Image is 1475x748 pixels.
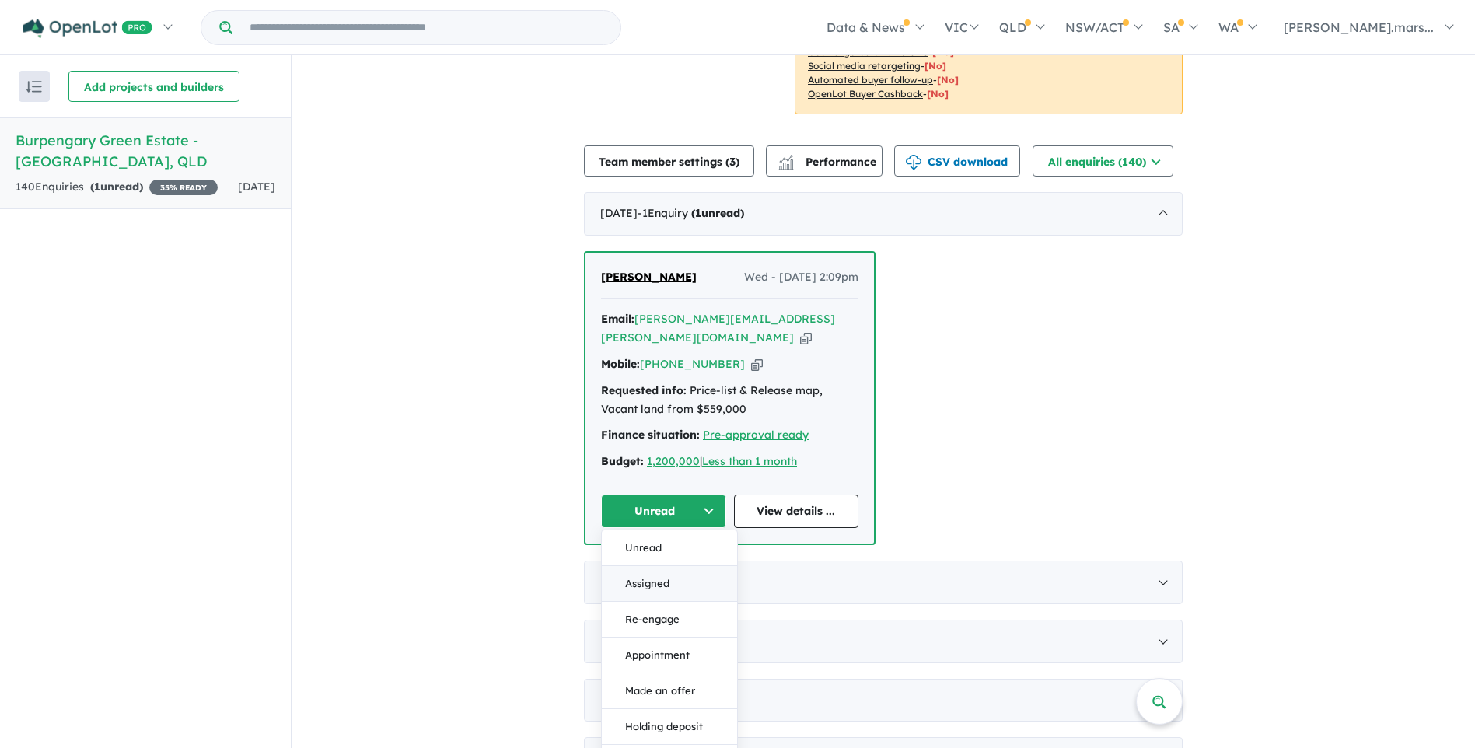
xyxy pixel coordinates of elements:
[601,454,644,468] strong: Budget:
[602,530,737,566] button: Unread
[778,159,794,170] img: bar-chart.svg
[601,312,634,326] strong: Email:
[26,81,42,93] img: sort.svg
[695,206,701,220] span: 1
[894,145,1020,177] button: CSV download
[602,709,737,745] button: Holding deposit
[601,495,726,528] button: Unread
[238,180,275,194] span: [DATE]
[16,178,218,197] div: 140 Enquir ies
[927,88,949,100] span: [No]
[23,19,152,38] img: Openlot PRO Logo White
[924,60,946,72] span: [No]
[734,495,859,528] a: View details ...
[16,130,275,172] h5: Burpengary Green Estate - [GEOGRAPHIC_DATA] , QLD
[751,356,763,372] button: Copy
[584,679,1183,722] div: [DATE]
[584,561,1183,604] div: [DATE]
[906,155,921,170] img: download icon
[937,74,959,86] span: [No]
[766,145,883,177] button: Performance
[781,155,876,169] span: Performance
[601,383,687,397] strong: Requested info:
[236,11,617,44] input: Try estate name, suburb, builder or developer
[808,60,921,72] u: Social media retargeting
[800,330,812,346] button: Copy
[808,88,923,100] u: OpenLot Buyer Cashback
[601,357,640,371] strong: Mobile:
[691,206,744,220] strong: ( unread)
[601,382,858,419] div: Price-list & Release map, Vacant land from $559,000
[584,192,1183,236] div: [DATE]
[601,312,835,344] a: [PERSON_NAME][EMAIL_ADDRESS][PERSON_NAME][DOMAIN_NAME]
[149,180,218,195] span: 35 % READY
[702,454,797,468] a: Less than 1 month
[68,71,239,102] button: Add projects and builders
[602,566,737,602] button: Assigned
[602,638,737,673] button: Appointment
[1033,145,1173,177] button: All enquiries (140)
[932,46,954,58] span: [No]
[638,206,744,220] span: - 1 Enquir y
[808,46,928,58] u: Geo-targeted email & SMS
[744,268,858,287] span: Wed - [DATE] 2:09pm
[601,428,700,442] strong: Finance situation:
[808,74,933,86] u: Automated buyer follow-up
[602,673,737,709] button: Made an offer
[703,428,809,442] a: Pre-approval ready
[602,602,737,638] button: Re-engage
[601,453,858,471] div: |
[640,357,745,371] a: [PHONE_NUMBER]
[779,155,793,163] img: line-chart.svg
[90,180,143,194] strong: ( unread)
[601,268,697,287] a: [PERSON_NAME]
[1284,19,1434,35] span: [PERSON_NAME].mars...
[601,270,697,284] span: [PERSON_NAME]
[584,620,1183,663] div: [DATE]
[729,155,736,169] span: 3
[94,180,100,194] span: 1
[647,454,700,468] a: 1,200,000
[584,145,754,177] button: Team member settings (3)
